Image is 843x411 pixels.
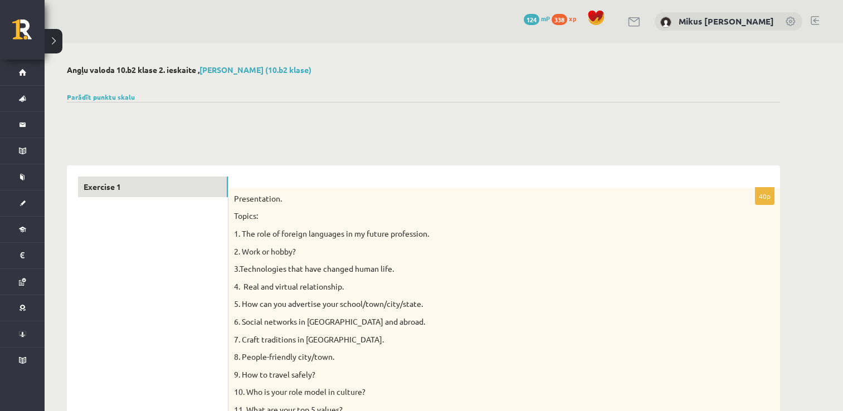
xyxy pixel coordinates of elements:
p: 7. Craft traditions in [GEOGRAPHIC_DATA]. [234,334,719,345]
p: 10. Who is your role model in culture? [234,386,719,398]
p: 3.Technologies that have changed human life. [234,263,719,275]
img: Mikus Madars Leitis [660,17,671,28]
span: xp [569,14,576,23]
h2: Angļu valoda 10.b2 klase 2. ieskaite , [67,65,780,75]
a: 338 xp [552,14,582,23]
p: Presentation. [234,193,719,204]
p: 4. Real and virtual relationship. [234,281,719,292]
p: 8. People-friendly city/town. [234,351,719,363]
p: 5. How can you advertise your school/town/city/state. [234,299,719,310]
span: 338 [552,14,567,25]
p: 40p [755,187,774,205]
a: Rīgas 1. Tālmācības vidusskola [12,19,45,47]
a: 124 mP [524,14,550,23]
span: 124 [524,14,539,25]
a: Exercise 1 [78,177,228,197]
a: [PERSON_NAME] (10.b2 klase) [199,65,311,75]
p: 2. Work or hobby? [234,246,719,257]
p: Topics: [234,211,719,222]
p: 6. Social networks in [GEOGRAPHIC_DATA] and abroad. [234,316,719,327]
a: Mikus [PERSON_NAME] [679,16,774,27]
p: 9. How to travel safely? [234,369,719,380]
span: mP [541,14,550,23]
a: Parādīt punktu skalu [67,92,135,101]
p: 1. The role of foreign languages in my future profession. [234,228,719,239]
